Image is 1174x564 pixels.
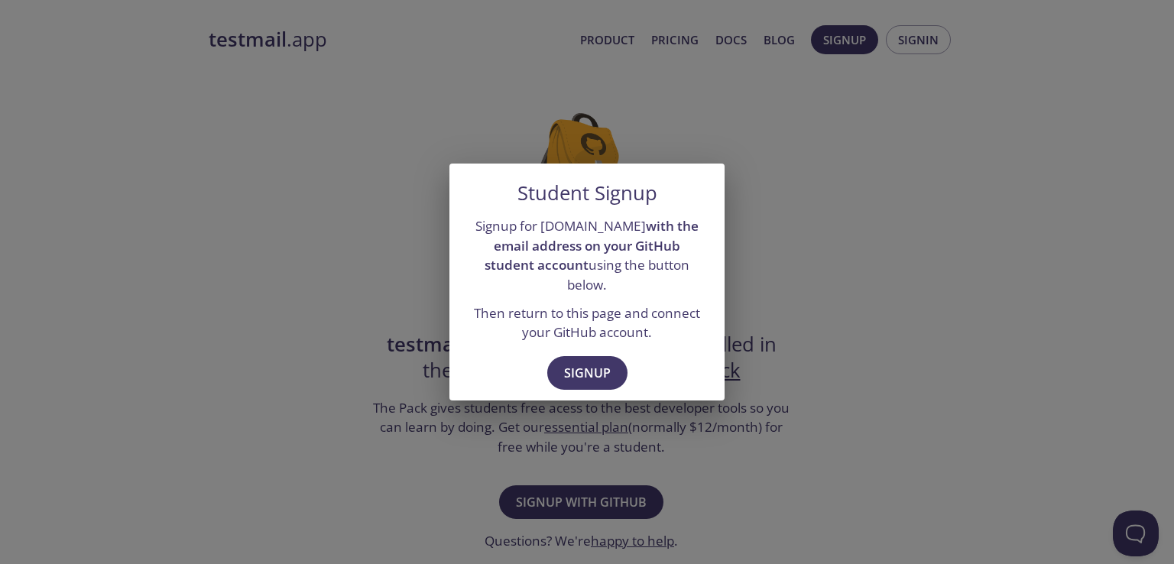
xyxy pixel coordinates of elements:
[468,303,706,342] p: Then return to this page and connect your GitHub account.
[468,216,706,295] p: Signup for [DOMAIN_NAME] using the button below.
[547,356,628,390] button: Signup
[517,182,657,205] h5: Student Signup
[564,362,611,384] span: Signup
[485,217,699,274] strong: with the email address on your GitHub student account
